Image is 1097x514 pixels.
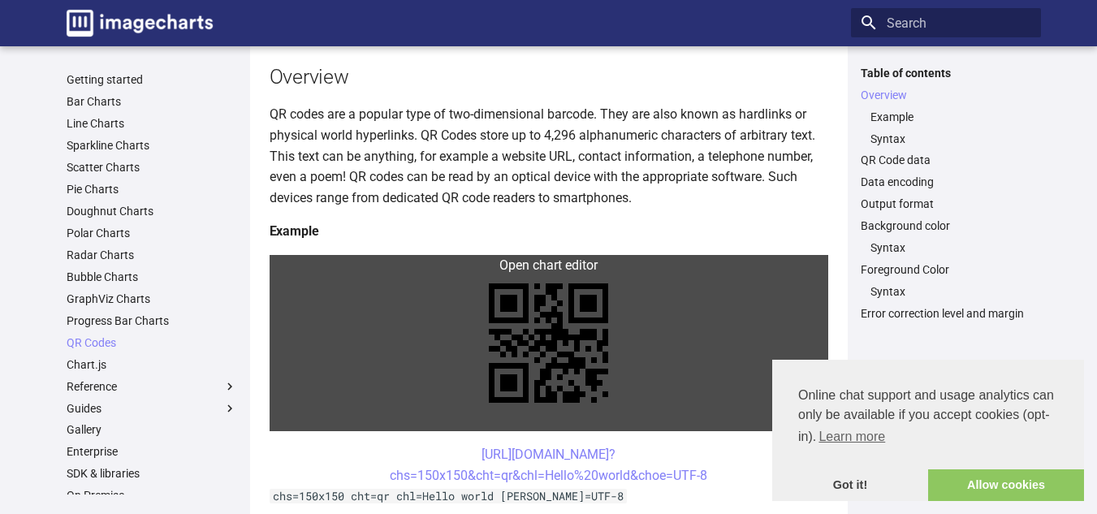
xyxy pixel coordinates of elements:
[67,226,237,240] a: Polar Charts
[861,88,1031,102] a: Overview
[67,160,237,175] a: Scatter Charts
[861,110,1031,146] nav: Overview
[67,72,237,87] a: Getting started
[67,401,237,416] label: Guides
[851,8,1041,37] input: Search
[67,422,237,437] a: Gallery
[870,240,1031,255] a: Syntax
[67,204,237,218] a: Doughnut Charts
[390,447,707,483] a: [URL][DOMAIN_NAME]?chs=150x150&cht=qr&chl=Hello%20world&choe=UTF-8
[67,379,237,394] label: Reference
[67,116,237,131] a: Line Charts
[816,425,888,449] a: learn more about cookies
[67,248,237,262] a: Radar Charts
[67,357,237,372] a: Chart.js
[772,469,928,502] a: dismiss cookie message
[67,270,237,284] a: Bubble Charts
[861,218,1031,233] a: Background color
[861,284,1031,299] nav: Foreground Color
[270,489,627,503] code: chs=150x150 cht=qr chl=Hello world [PERSON_NAME]=UTF-8
[861,306,1031,321] a: Error correction level and margin
[870,110,1031,124] a: Example
[861,153,1031,167] a: QR Code data
[861,262,1031,277] a: Foreground Color
[67,444,237,459] a: Enterprise
[861,175,1031,189] a: Data encoding
[67,10,213,37] img: logo
[861,197,1031,211] a: Output format
[798,386,1058,449] span: Online chat support and usage analytics can only be available if you accept cookies (opt-in).
[870,132,1031,146] a: Syntax
[67,94,237,109] a: Bar Charts
[928,469,1084,502] a: allow cookies
[270,221,828,242] h4: Example
[861,240,1031,255] nav: Background color
[60,3,219,43] a: Image-Charts documentation
[67,488,237,503] a: On Premise
[67,313,237,328] a: Progress Bar Charts
[270,104,828,208] p: QR codes are a popular type of two-dimensional barcode. They are also known as hardlinks or physi...
[851,66,1041,80] label: Table of contents
[270,63,828,91] h2: Overview
[772,360,1084,501] div: cookieconsent
[67,182,237,197] a: Pie Charts
[67,292,237,306] a: GraphViz Charts
[851,66,1041,322] nav: Table of contents
[67,335,237,350] a: QR Codes
[67,466,237,481] a: SDK & libraries
[870,284,1031,299] a: Syntax
[67,138,237,153] a: Sparkline Charts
